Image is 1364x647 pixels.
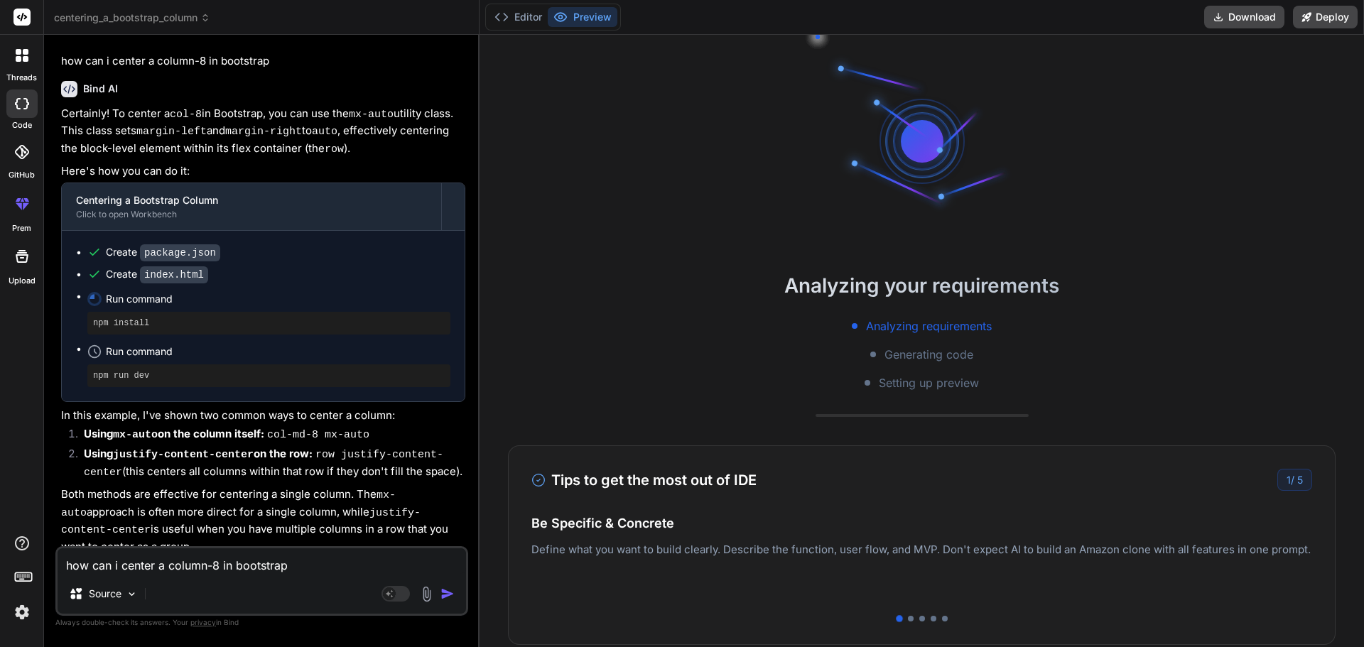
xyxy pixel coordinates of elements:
[55,616,468,629] p: Always double-check its answers. Your in Bind
[170,109,202,121] code: col-8
[93,370,445,381] pre: npm run dev
[312,126,337,138] code: auto
[12,222,31,234] label: prem
[267,429,369,441] code: col-md-8 mx-auto
[83,82,118,96] h6: Bind AI
[190,618,216,626] span: privacy
[418,586,435,602] img: attachment
[1204,6,1284,28] button: Download
[1277,469,1312,491] div: /
[1287,474,1291,486] span: 1
[9,275,36,287] label: Upload
[113,429,158,441] code: mx-auto
[62,183,441,230] button: Centering a Bootstrap ColumnClick to open Workbench
[61,163,465,180] p: Here's how you can do it:
[879,374,979,391] span: Setting up preview
[325,143,344,156] code: row
[531,513,1312,533] h4: Be Specific & Concrete
[61,489,396,519] code: mx-auto
[113,449,254,461] code: justify-content-center
[1293,6,1358,28] button: Deploy
[349,109,394,121] code: mx-auto
[10,600,34,624] img: settings
[531,469,757,491] h3: Tips to get the most out of IDE
[9,169,35,181] label: GitHub
[84,449,443,479] code: row justify-content-center
[548,7,617,27] button: Preview
[106,292,450,306] span: Run command
[136,126,207,138] code: margin-left
[106,267,208,282] div: Create
[480,271,1364,300] h2: Analyzing your requirements
[84,447,313,460] strong: Using on the row:
[106,245,220,260] div: Create
[106,344,450,359] span: Run command
[61,53,465,70] p: how can i center a column-8 in bootstrap
[61,408,465,424] p: In this example, I've shown two common ways to center a column:
[76,209,427,220] div: Click to open Workbench
[89,587,121,601] p: Source
[84,427,264,440] strong: Using on the column itself:
[61,106,465,158] p: Certainly! To center a in Bootstrap, you can use the utility class. This class sets and to , effe...
[1297,474,1303,486] span: 5
[489,7,548,27] button: Editor
[140,244,220,261] code: package.json
[884,346,973,363] span: Generating code
[72,446,465,481] li: (this centers all columns within that row if they don't fill the space).
[140,266,208,283] code: index.html
[76,193,427,207] div: Centering a Bootstrap Column
[866,317,992,335] span: Analyzing requirements
[54,11,210,25] span: centering_a_bootstrap_column
[440,587,455,601] img: icon
[225,126,302,138] code: margin-right
[6,72,37,84] label: threads
[61,486,465,555] p: Both methods are effective for centering a single column. The approach is often more direct for a...
[126,588,138,600] img: Pick Models
[12,119,32,131] label: code
[93,317,445,329] pre: npm install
